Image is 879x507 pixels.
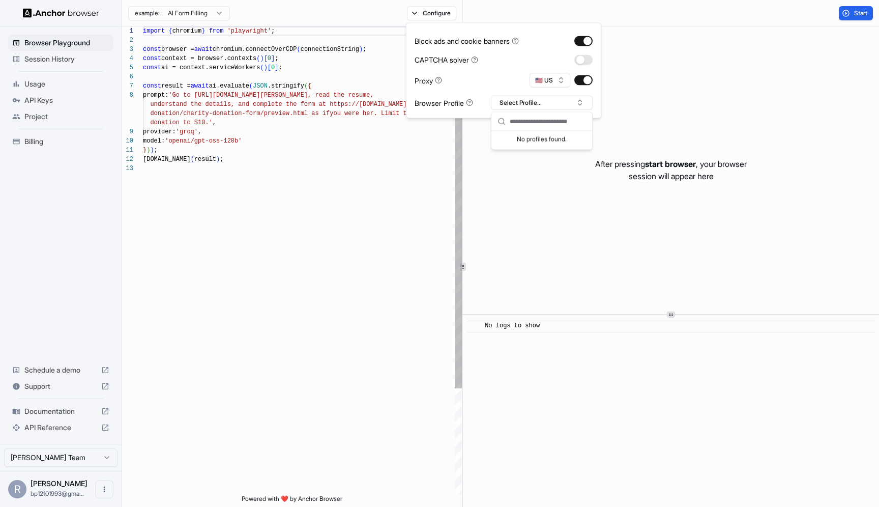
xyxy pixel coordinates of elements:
[122,136,133,146] div: 10
[122,26,133,36] div: 1
[168,92,322,99] span: 'Go to [URL][DOMAIN_NAME][PERSON_NAME], re
[122,127,133,136] div: 9
[201,27,205,35] span: }
[31,479,87,488] span: Raj Mehta
[161,55,256,62] span: context = browser.contexts
[8,419,113,436] div: API Reference
[24,136,109,147] span: Billing
[150,119,212,126] span: donation to $10.'
[198,128,201,135] span: ,
[172,27,202,35] span: chromium
[168,27,172,35] span: {
[143,137,165,145] span: model:
[122,81,133,91] div: 7
[154,147,158,154] span: ;
[268,82,304,90] span: .stringify
[122,54,133,63] div: 4
[24,79,109,89] span: Usage
[143,128,176,135] span: provider:
[122,45,133,54] div: 3
[256,55,260,62] span: (
[253,82,268,90] span: JSON
[8,362,113,378] div: Schedule a demo
[209,27,224,35] span: from
[323,92,374,99] span: ad the resume,
[271,27,275,35] span: ;
[161,82,191,90] span: result =
[143,46,161,53] span: const
[530,73,570,88] button: 🇺🇸 US
[271,55,275,62] span: ]
[143,55,161,62] span: const
[122,91,133,100] div: 8
[122,164,133,173] div: 13
[122,146,133,155] div: 11
[264,64,268,71] span: )
[24,381,97,391] span: Support
[472,321,477,331] span: ​
[268,55,271,62] span: 0
[8,51,113,67] div: Session History
[491,96,593,110] button: Select Profile...
[242,495,342,507] span: Powered with ❤️ by Anchor Browser
[415,54,478,65] div: CAPTCHA solver
[122,72,133,81] div: 6
[8,108,113,125] div: Project
[161,64,260,71] span: ai = context.serviceWorkers
[143,64,161,71] span: const
[143,156,191,163] span: [DOMAIN_NAME]
[854,9,868,17] span: Start
[194,46,213,53] span: await
[191,156,194,163] span: (
[227,27,271,35] span: 'playwright'
[216,156,220,163] span: )
[260,55,263,62] span: )
[191,82,209,90] span: await
[8,76,113,92] div: Usage
[122,155,133,164] div: 12
[150,110,330,117] span: donation/charity-donation-form/preview.html as if
[330,110,414,117] span: you were her. Limit the
[301,46,359,53] span: connectionString
[24,111,109,122] span: Project
[275,64,278,71] span: ]
[146,147,150,154] span: )
[645,159,696,169] span: start browser
[8,480,26,498] div: R
[143,27,165,35] span: import
[491,131,592,150] div: Suggestions
[264,55,268,62] span: [
[24,54,109,64] span: Session History
[8,35,113,51] div: Browser Playground
[268,64,271,71] span: [
[143,92,168,99] span: prompt:
[407,6,456,20] button: Configure
[271,64,275,71] span: 0
[249,82,253,90] span: (
[260,64,263,71] span: (
[161,46,194,53] span: browser =
[150,101,333,108] span: understand the details, and complete the form at h
[415,36,519,46] div: Block ads and cookie banners
[24,422,97,433] span: API Reference
[23,8,99,18] img: Anchor Logo
[213,46,297,53] span: chromium.connectOverCDP
[8,133,113,150] div: Billing
[308,82,311,90] span: {
[135,9,160,17] span: example:
[8,403,113,419] div: Documentation
[150,147,154,154] span: )
[485,322,540,329] span: No logs to show
[333,101,425,108] span: ttps://[DOMAIN_NAME][URL]
[24,365,97,375] span: Schedule a demo
[839,6,873,20] button: Start
[24,38,109,48] span: Browser Playground
[122,36,133,45] div: 2
[8,378,113,395] div: Support
[176,128,198,135] span: 'groq'
[24,406,97,416] span: Documentation
[194,156,216,163] span: result
[363,46,366,53] span: ;
[304,82,308,90] span: (
[359,46,363,53] span: )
